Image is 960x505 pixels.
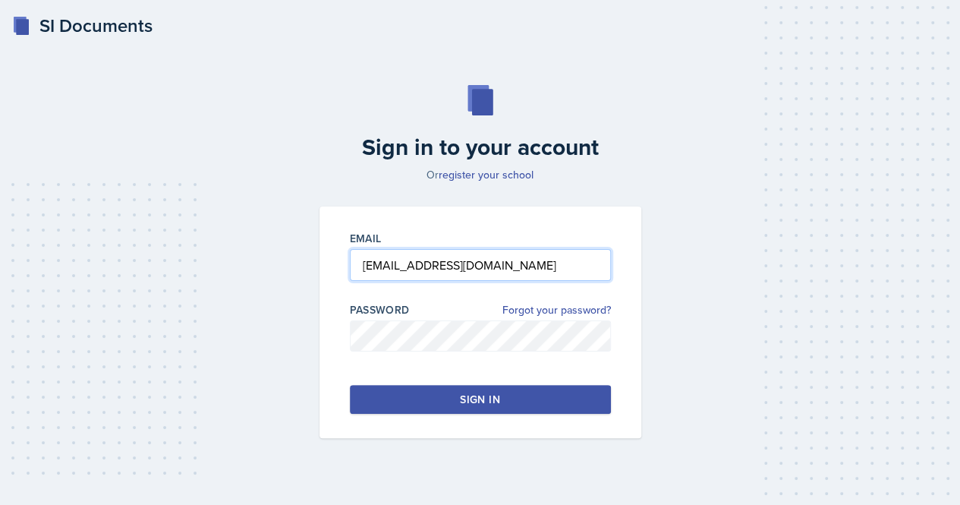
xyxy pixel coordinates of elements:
[310,134,650,161] h2: Sign in to your account
[502,302,611,318] a: Forgot your password?
[310,167,650,182] p: Or
[460,392,499,407] div: Sign in
[12,12,153,39] a: SI Documents
[350,302,410,317] label: Password
[350,249,611,281] input: Email
[350,385,611,414] button: Sign in
[350,231,382,246] label: Email
[439,167,534,182] a: register your school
